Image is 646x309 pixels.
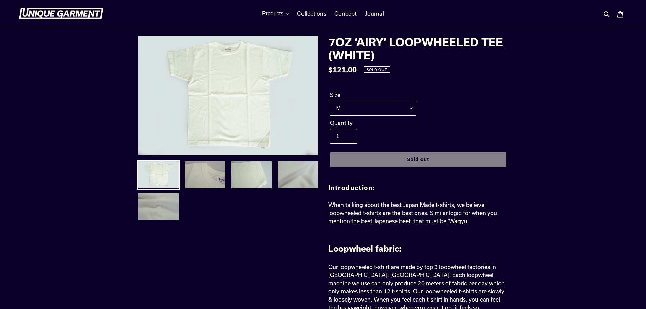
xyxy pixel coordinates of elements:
[138,192,179,221] img: Load image into Gallery viewer, 7OZ ‘AIRY’ LOOPWHEELED TEE (WHITE)
[328,65,357,74] span: $121.00
[277,161,319,189] img: Load image into Gallery viewer, 7OZ ‘AIRY’ LOOPWHEELED TEE (WHITE)
[262,11,283,17] span: Products
[231,161,272,189] img: Load image into Gallery viewer, 7OZ ‘AIRY’ LOOPWHEELED TEE (WHITE)
[328,244,402,253] span: Loopwheel fabric:
[331,8,360,19] a: Concept
[138,161,179,189] img: Load image into Gallery viewer, 7OZ ‘AIRY’ LOOPWHEELED TEE (WHITE)
[328,36,508,62] h1: 7OZ ‘AIRY’ LOOPWHEELED TEE (WHITE)
[407,157,429,162] span: Sold out
[294,8,330,19] a: Collections
[330,91,416,99] label: Size
[361,8,387,19] a: Journal
[328,201,497,224] span: When talking about the best Japan Made t-shirts, we believe loopwheeled t-shirts are the best one...
[330,152,506,167] button: Sold out
[328,184,508,192] h2: Introduction:
[330,119,416,127] label: Quantity
[334,10,357,17] span: Concept
[367,68,387,71] span: Sold out
[365,10,384,17] span: Journal
[184,161,226,189] img: Load image into Gallery viewer, 7OZ ‘AIRY’ LOOPWHEELED TEE (WHITE)
[19,8,103,19] img: Unique Garment
[297,10,326,17] span: Collections
[259,8,292,19] button: Products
